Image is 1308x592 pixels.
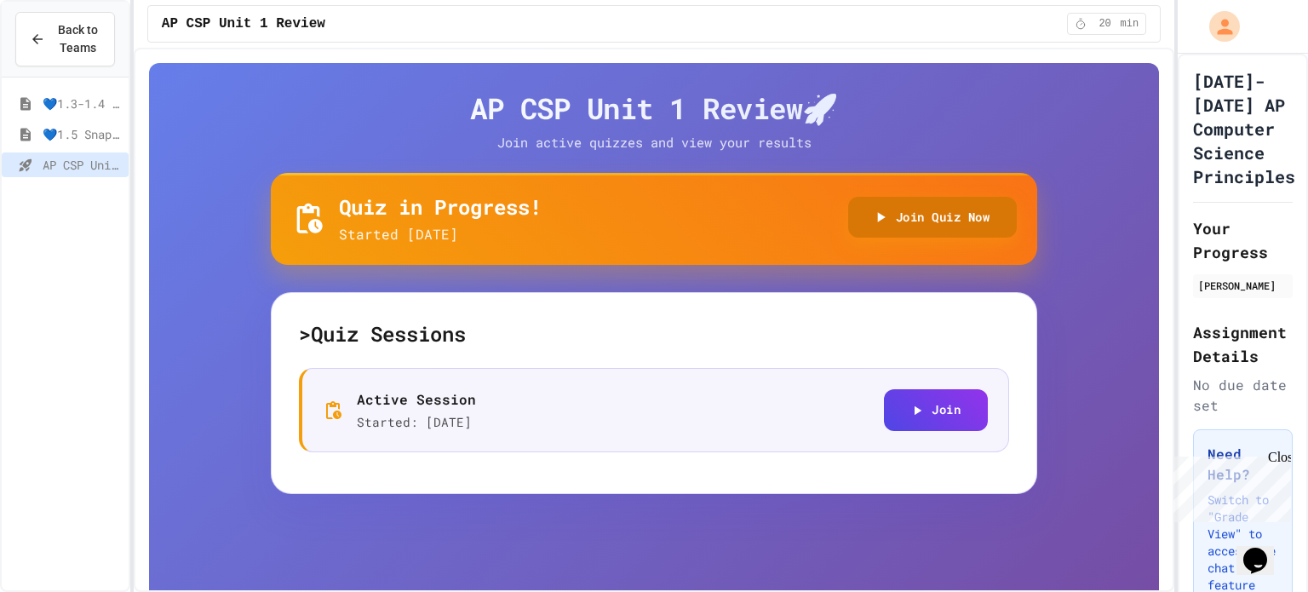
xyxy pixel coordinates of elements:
button: Join Quiz Now [848,197,1018,239]
h2: Your Progress [1193,216,1293,264]
span: AP CSP Unit 1 Review [43,156,122,174]
button: Join [884,389,988,431]
div: No due date set [1193,375,1293,416]
span: Back to Teams [55,21,100,57]
p: Started [DATE] [339,224,542,244]
div: Chat with us now!Close [7,7,118,108]
iframe: chat widget [1236,524,1291,575]
h2: Assignment Details [1193,320,1293,368]
span: AP CSP Unit 1 Review [162,14,325,34]
div: [PERSON_NAME] [1198,278,1288,293]
span: 💙1.3-1.4 WelcometoSnap! [43,95,122,112]
h1: [DATE]-[DATE] AP Computer Science Principles [1193,69,1295,188]
div: My Account [1191,7,1244,46]
span: 20 [1092,17,1119,31]
h5: Quiz in Progress! [339,193,542,221]
p: Join active quizzes and view your results [462,133,846,152]
h5: > Quiz Sessions [299,320,1009,348]
span: 💙1.5 Snap! ScavengerHunt [43,125,122,143]
iframe: chat widget [1167,450,1291,522]
h3: Need Help? [1208,444,1278,485]
p: Started: [DATE] [357,413,476,432]
span: min [1121,17,1139,31]
h4: AP CSP Unit 1 Review 🚀 [271,90,1037,126]
p: Active Session [357,389,476,410]
button: Back to Teams [15,12,115,66]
